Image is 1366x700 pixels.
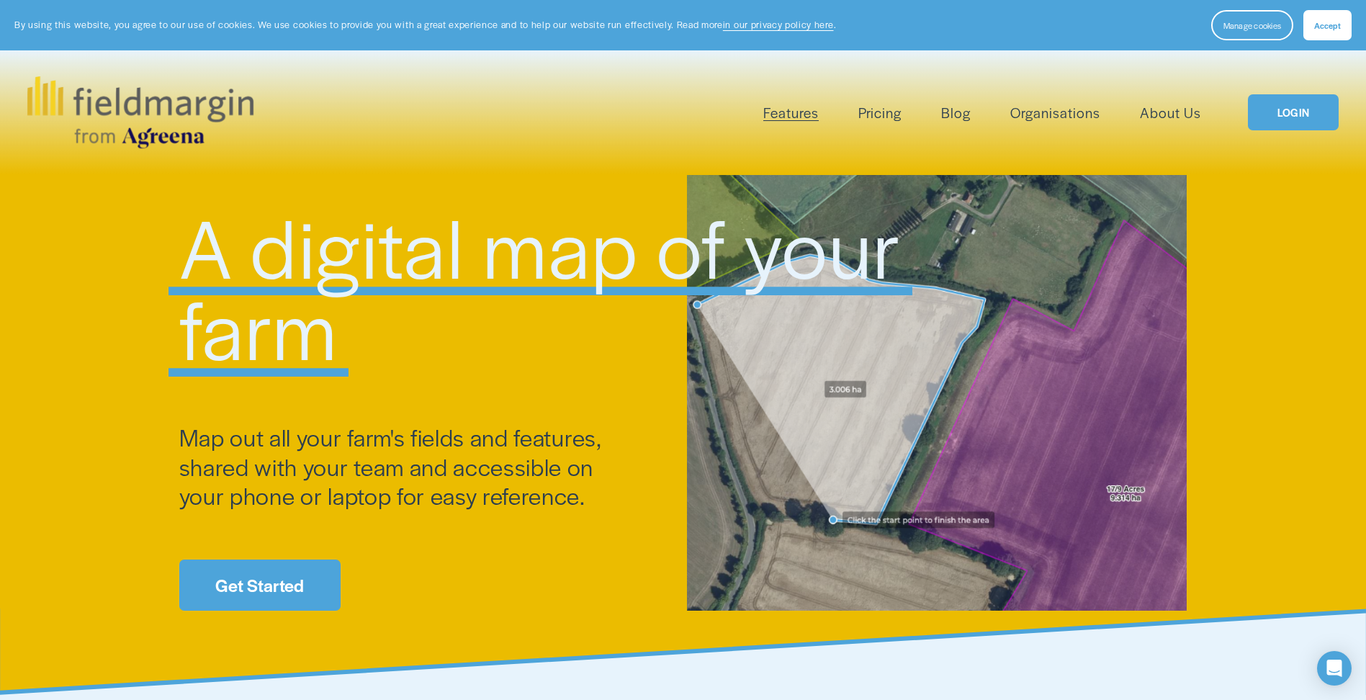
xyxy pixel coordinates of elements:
span: Map out all your farm's fields and features, shared with your team and accessible on your phone o... [179,421,608,512]
span: Features [763,102,819,123]
button: Manage cookies [1211,10,1293,40]
button: Accept [1303,10,1352,40]
p: By using this website, you agree to our use of cookies. We use cookies to provide you with a grea... [14,18,836,32]
a: LOGIN [1248,94,1339,131]
div: Open Intercom Messenger [1317,651,1352,686]
img: fieldmargin.com [27,76,253,148]
a: Get Started [179,560,341,611]
a: in our privacy policy here [723,18,834,31]
span: A digital map of your farm [179,188,920,384]
a: Pricing [858,101,902,125]
span: Manage cookies [1223,19,1281,31]
a: Organisations [1010,101,1100,125]
a: folder dropdown [763,101,819,125]
a: Blog [941,101,971,125]
span: Accept [1314,19,1341,31]
a: About Us [1140,101,1201,125]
